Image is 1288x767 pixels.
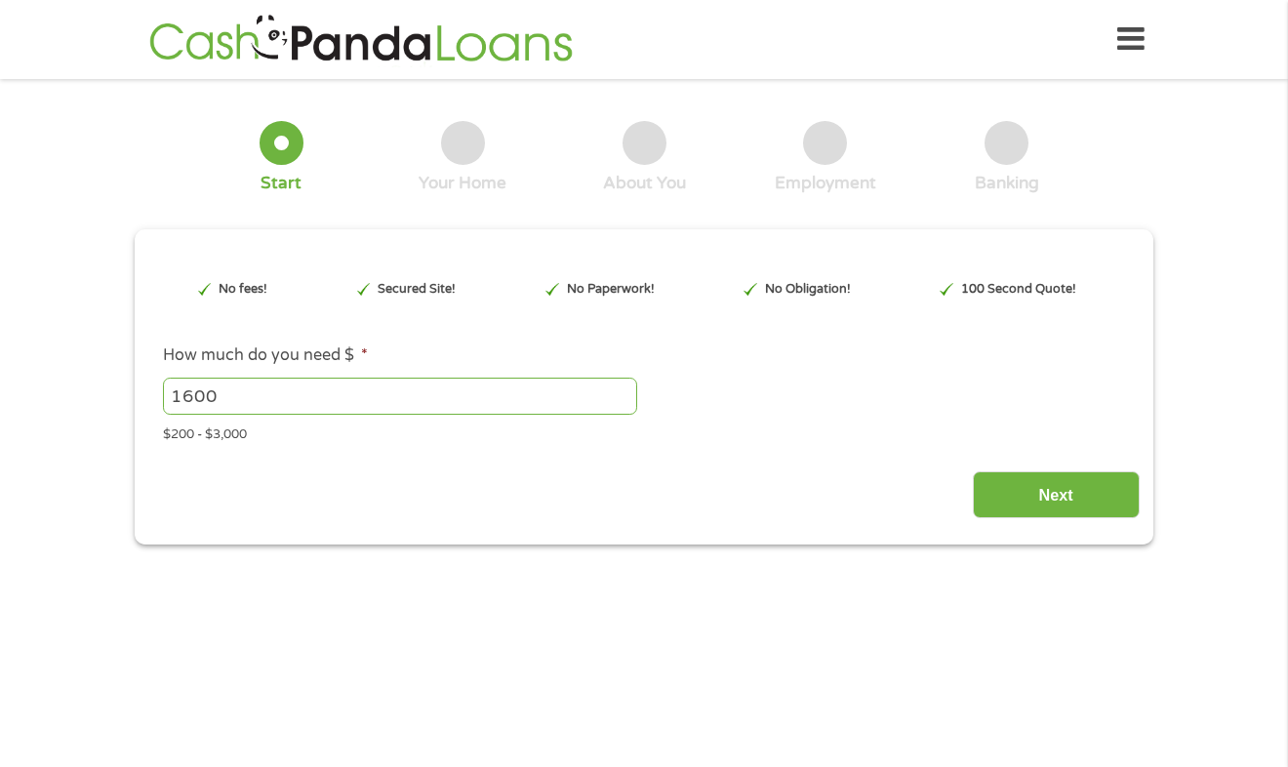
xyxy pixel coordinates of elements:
[143,12,579,67] img: GetLoanNow Logo
[219,280,267,299] p: No fees!
[603,173,686,194] div: About You
[261,173,302,194] div: Start
[163,419,1125,445] div: $200 - $3,000
[378,280,456,299] p: Secured Site!
[419,173,506,194] div: Your Home
[775,173,876,194] div: Employment
[567,280,655,299] p: No Paperwork!
[163,345,368,366] label: How much do you need $
[961,280,1076,299] p: 100 Second Quote!
[975,173,1039,194] div: Banking
[973,471,1140,519] input: Next
[765,280,851,299] p: No Obligation!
